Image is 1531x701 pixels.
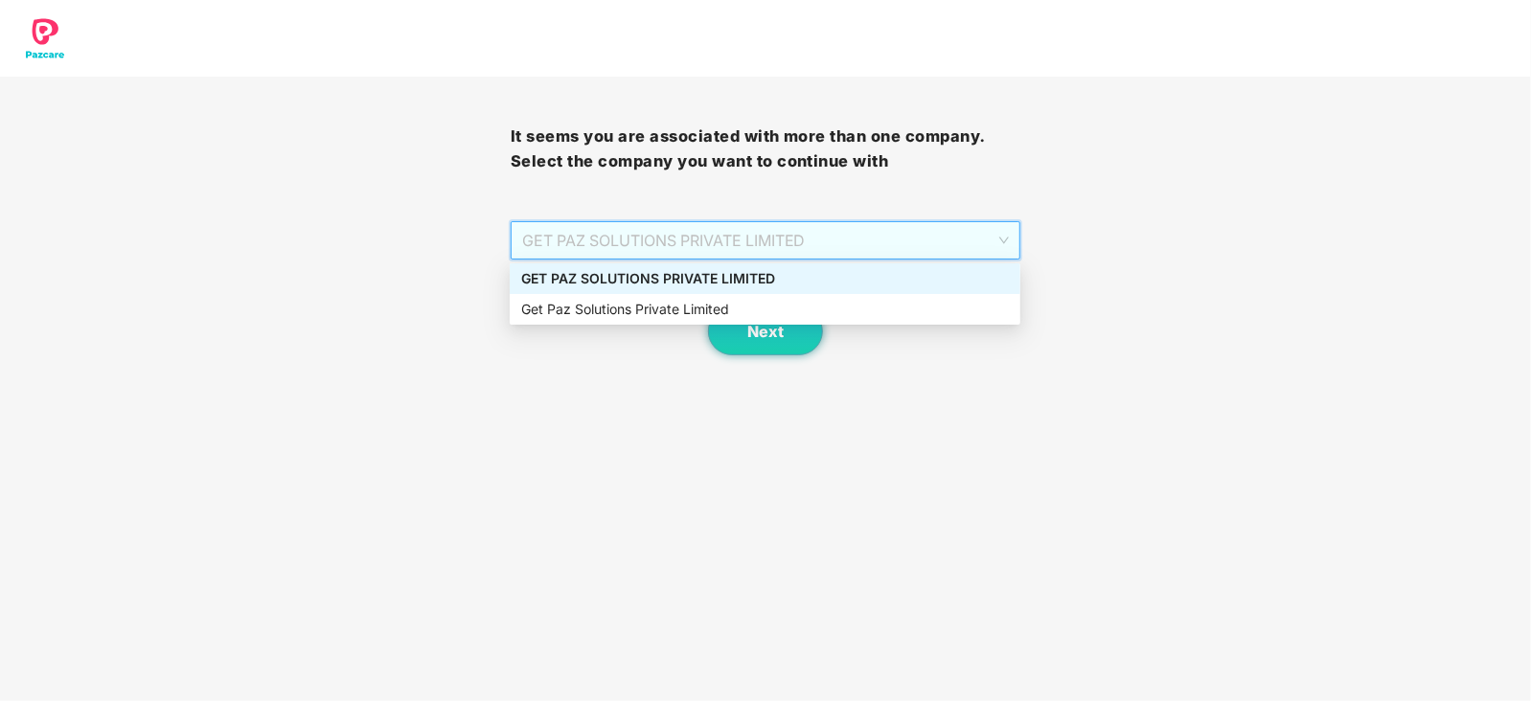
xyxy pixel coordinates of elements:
div: Get Paz Solutions Private Limited [510,294,1020,325]
div: GET PAZ SOLUTIONS PRIVATE LIMITED [510,263,1020,294]
div: Get Paz Solutions Private Limited [521,299,1009,320]
div: GET PAZ SOLUTIONS PRIVATE LIMITED [521,268,1009,289]
span: GET PAZ SOLUTIONS PRIVATE LIMITED [522,222,1010,259]
span: Next [747,323,784,341]
h3: It seems you are associated with more than one company. Select the company you want to continue with [511,124,1021,173]
button: Next [708,307,823,355]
